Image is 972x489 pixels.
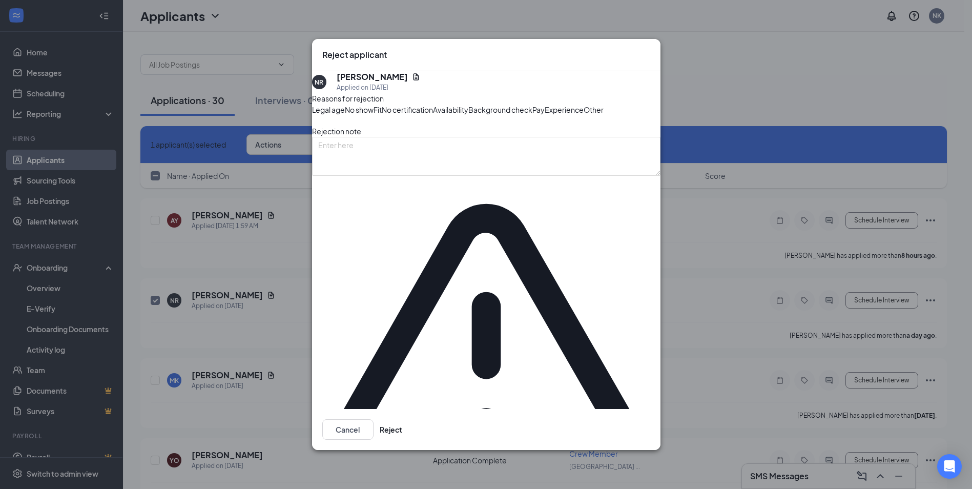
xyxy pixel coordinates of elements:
span: Reasons for rejection [312,94,384,103]
svg: Document [412,73,420,81]
div: Open Intercom Messenger [937,454,962,479]
div: Applied on [DATE] [337,83,420,93]
h3: Reject applicant [322,49,387,60]
span: Fit [374,104,382,115]
span: Legal age [312,104,345,115]
span: Other [584,104,604,115]
span: Experience [545,104,584,115]
button: Cancel [322,419,374,440]
h5: [PERSON_NAME] [337,71,408,83]
span: No show [345,104,374,115]
span: Background check [468,104,532,115]
div: NR [315,78,323,87]
button: Reject [380,419,402,440]
span: Availability [433,104,468,115]
span: Pay [532,104,545,115]
span: No certification [382,104,433,115]
span: Rejection note [312,127,361,136]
